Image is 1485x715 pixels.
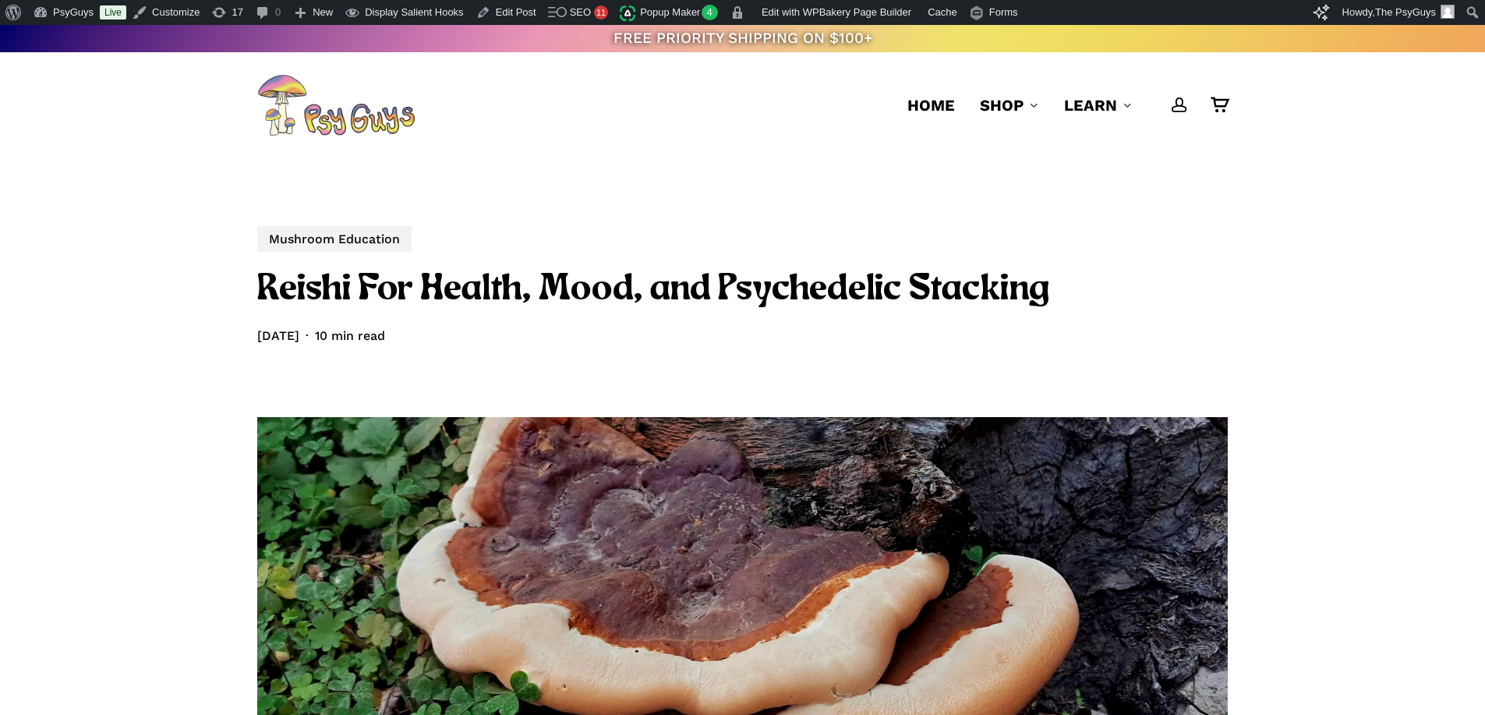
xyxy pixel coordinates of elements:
div: 11 [594,5,608,19]
span: The PsyGuys [1375,6,1436,18]
span: 10 min read [299,325,385,348]
a: Mushroom Education [257,226,412,252]
span: Learn [1064,96,1117,115]
span: Shop [980,96,1024,115]
img: Avatar photo [1441,5,1455,19]
span: [DATE] [257,325,299,348]
a: Learn [1064,94,1133,116]
a: Home [907,94,955,116]
h1: Reishi For Health, Mood, and Psychedelic Stacking [257,267,1228,313]
a: Live [100,5,126,19]
span: 4 [702,5,718,20]
nav: Main Menu [895,52,1228,158]
a: Cart [1211,97,1228,114]
a: Shop [980,94,1039,116]
img: PsyGuys [257,74,415,136]
span: Home [907,96,955,115]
